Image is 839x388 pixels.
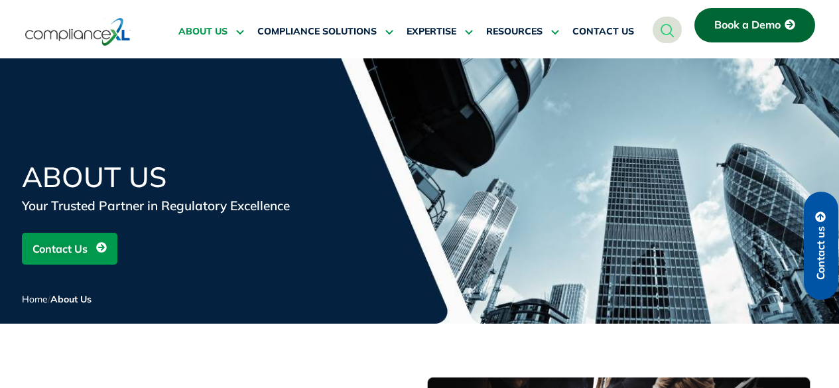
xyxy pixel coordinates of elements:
a: CONTACT US [572,16,634,48]
a: ABOUT US [178,16,244,48]
a: COMPLIANCE SOLUTIONS [257,16,393,48]
span: RESOURCES [486,26,543,38]
h1: About Us [22,163,340,191]
span: ABOUT US [178,26,227,38]
a: Contact us [804,192,838,300]
a: Book a Demo [694,8,815,42]
a: EXPERTISE [407,16,473,48]
a: RESOURCES [486,16,559,48]
a: navsearch-button [653,17,682,43]
a: Home [22,293,48,305]
img: logo-one.svg [25,17,131,47]
span: Contact us [815,226,827,280]
span: Contact Us [32,236,88,261]
a: Contact Us [22,233,117,265]
span: CONTACT US [572,26,634,38]
span: EXPERTISE [407,26,456,38]
span: Book a Demo [714,19,781,31]
span: / [22,293,92,305]
div: Your Trusted Partner in Regulatory Excellence [22,196,340,215]
span: About Us [50,293,92,305]
span: COMPLIANCE SOLUTIONS [257,26,377,38]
